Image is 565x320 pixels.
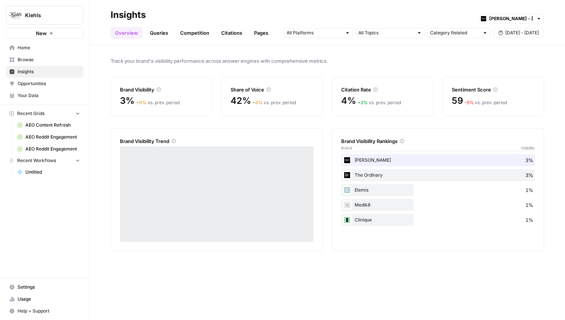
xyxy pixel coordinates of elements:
[430,29,479,37] input: Category Related
[358,99,401,106] div: vs. prev. period
[6,6,83,25] button: Workspace: Kiehls
[217,27,247,39] a: Citations
[521,145,535,151] span: Visibility
[341,199,535,211] div: Medik8
[25,146,80,152] span: AEO Reddit Engagement
[120,137,314,145] div: Brand Visibility Trend
[343,215,352,224] img: 0b58p10nk298im49qymyddyeu4sw
[343,156,352,165] img: lbzhdkgn1ruc4m4z5mjfsqir60oh
[6,90,83,102] a: Your Data
[25,169,80,175] span: Untitled
[489,15,533,22] input: Kiehl's - UK
[6,108,83,119] button: Recent Grids
[343,201,352,209] img: 8hwi8zl0nptjmi9m5najyhe6d0od
[341,145,352,151] span: Brand
[525,156,533,164] span: 3%
[25,12,70,19] span: Kiehls
[6,293,83,305] a: Usage
[17,110,44,117] span: Recent Grids
[231,86,314,93] div: Share of Voice
[111,27,142,39] a: Overview
[341,169,535,181] div: The Ordinary
[6,305,83,317] button: Help + Support
[176,27,214,39] a: Competition
[341,214,535,226] div: Clinique
[505,29,539,36] span: [DATE] - [DATE]
[231,95,251,107] span: 42%
[14,143,83,155] a: AEO Reddit Engagement
[525,201,533,209] span: 1%
[6,155,83,166] button: Recent Workflows
[287,29,342,37] input: All Platforms
[6,78,83,90] a: Opportunities
[358,100,368,105] span: + 2 %
[136,100,146,105] span: + 0 %
[17,157,56,164] span: Recent Workflows
[136,99,180,106] div: vs. prev. period
[25,122,80,128] span: AEO Content Refresh
[464,99,507,106] div: vs. prev. period
[452,86,535,93] div: Sentiment Score
[120,95,135,107] span: 3%
[14,131,83,143] a: AEO Reddit Engagement
[18,308,80,314] span: Help + Support
[18,296,80,302] span: Usage
[452,95,463,107] span: 59
[343,171,352,180] img: 1t0k3rxub7xjuwm09mezwmq6ezdv
[120,86,203,93] div: Brand Visibility
[252,100,263,105] span: + 0 %
[18,44,80,51] span: Home
[250,27,273,39] a: Pages
[36,29,47,37] span: New
[6,54,83,66] a: Browse
[252,99,296,106] div: vs. prev. period
[525,171,533,179] span: 3%
[18,80,80,87] span: Opportunities
[25,134,80,140] span: AEO Reddit Engagement
[111,9,146,21] div: Insights
[111,57,544,65] span: Track your brand's visibility performance across answer engines with comprehensive metrics.
[6,281,83,293] a: Settings
[18,284,80,291] span: Settings
[341,137,535,145] div: Brand Visibility Rankings
[6,28,83,39] button: New
[343,186,352,195] img: yh7t5lmutnw7hngory6ohgo9d0em
[145,27,173,39] a: Queries
[525,186,533,194] span: 1%
[358,29,414,37] input: All Topics
[6,66,83,78] a: Insights
[341,154,535,166] div: [PERSON_NAME]
[525,216,533,224] span: 1%
[14,119,83,131] a: AEO Content Refresh
[341,86,424,93] div: Citation Rate
[14,166,83,178] a: Untitled
[9,9,22,22] img: Kiehls Logo
[493,28,544,38] button: [DATE] - [DATE]
[18,56,80,63] span: Browse
[6,42,83,54] a: Home
[18,68,80,75] span: Insights
[18,92,80,99] span: Your Data
[341,95,356,107] span: 4%
[464,100,474,105] span: – 5 %
[341,184,535,196] div: Elemis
